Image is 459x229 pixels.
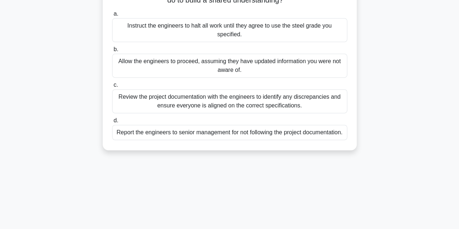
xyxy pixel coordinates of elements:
[112,89,347,113] div: Review the project documentation with the engineers to identify any discrepancies and ensure ever...
[114,11,118,17] span: a.
[112,18,347,42] div: Instruct the engineers to halt all work until they agree to use the steel grade you specified.
[114,82,118,88] span: c.
[112,125,347,140] div: Report the engineers to senior management for not following the project documentation.
[114,46,118,52] span: b.
[114,117,118,123] span: d.
[112,54,347,78] div: Allow the engineers to proceed, assuming they have updated information you were not aware of.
